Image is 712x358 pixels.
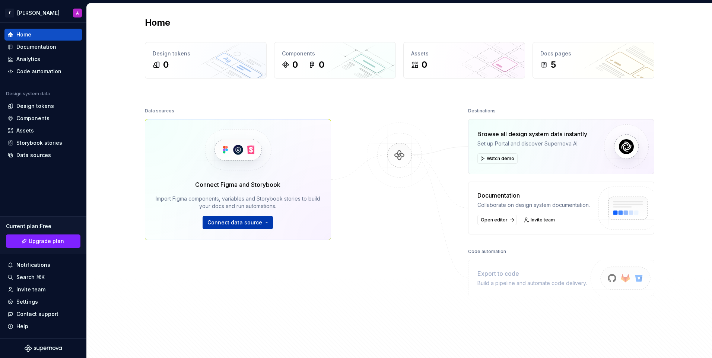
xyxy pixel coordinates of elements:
[551,59,556,71] div: 5
[16,310,58,318] div: Contact support
[17,9,60,17] div: [PERSON_NAME]
[16,286,45,293] div: Invite team
[16,151,51,159] div: Data sources
[153,50,259,57] div: Design tokens
[468,246,506,257] div: Code automation
[156,195,320,210] div: Import Figma components, variables and Storybook stories to build your docs and run automations.
[422,59,427,71] div: 0
[16,102,54,110] div: Design tokens
[16,68,61,75] div: Code automation
[4,65,82,77] a: Code automation
[274,42,396,79] a: Components00
[4,112,82,124] a: Components
[4,271,82,283] button: Search ⌘K
[203,216,273,229] button: Connect data source
[195,180,280,189] div: Connect Figma and Storybook
[16,55,40,63] div: Analytics
[16,139,62,147] div: Storybook stories
[5,9,14,17] div: E
[145,42,267,79] a: Design tokens0
[16,298,38,306] div: Settings
[533,42,654,79] a: Docs pages5
[4,137,82,149] a: Storybook stories
[292,59,298,71] div: 0
[481,217,508,223] span: Open editor
[6,91,50,97] div: Design system data
[540,50,646,57] div: Docs pages
[477,269,587,278] div: Export to code
[4,29,82,41] a: Home
[163,59,169,71] div: 0
[477,130,587,138] div: Browse all design system data instantly
[6,234,80,248] a: Upgrade plan
[25,345,62,352] svg: Supernova Logo
[487,156,514,162] span: Watch demo
[6,223,80,230] div: Current plan : Free
[16,323,28,330] div: Help
[477,279,587,287] div: Build a pipeline and automate code delivery.
[16,127,34,134] div: Assets
[145,17,170,29] h2: Home
[4,284,82,295] a: Invite team
[477,140,587,147] div: Set up Portal and discover Supernova AI.
[16,115,50,122] div: Components
[4,53,82,65] a: Analytics
[4,149,82,161] a: Data sources
[531,217,555,223] span: Invite team
[145,106,174,116] div: Data sources
[4,125,82,137] a: Assets
[4,100,82,112] a: Design tokens
[319,59,324,71] div: 0
[4,259,82,271] button: Notifications
[207,219,262,226] span: Connect data source
[521,215,558,225] a: Invite team
[477,191,590,200] div: Documentation
[16,274,45,281] div: Search ⌘K
[29,237,64,245] span: Upgrade plan
[477,201,590,209] div: Collaborate on design system documentation.
[4,308,82,320] button: Contact support
[4,320,82,332] button: Help
[4,41,82,53] a: Documentation
[282,50,388,57] div: Components
[16,31,31,38] div: Home
[477,153,518,164] button: Watch demo
[468,106,496,116] div: Destinations
[477,215,517,225] a: Open editor
[76,10,79,16] div: A
[16,43,56,51] div: Documentation
[16,261,50,269] div: Notifications
[403,42,525,79] a: Assets0
[411,50,517,57] div: Assets
[4,296,82,308] a: Settings
[1,5,85,21] button: E[PERSON_NAME]A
